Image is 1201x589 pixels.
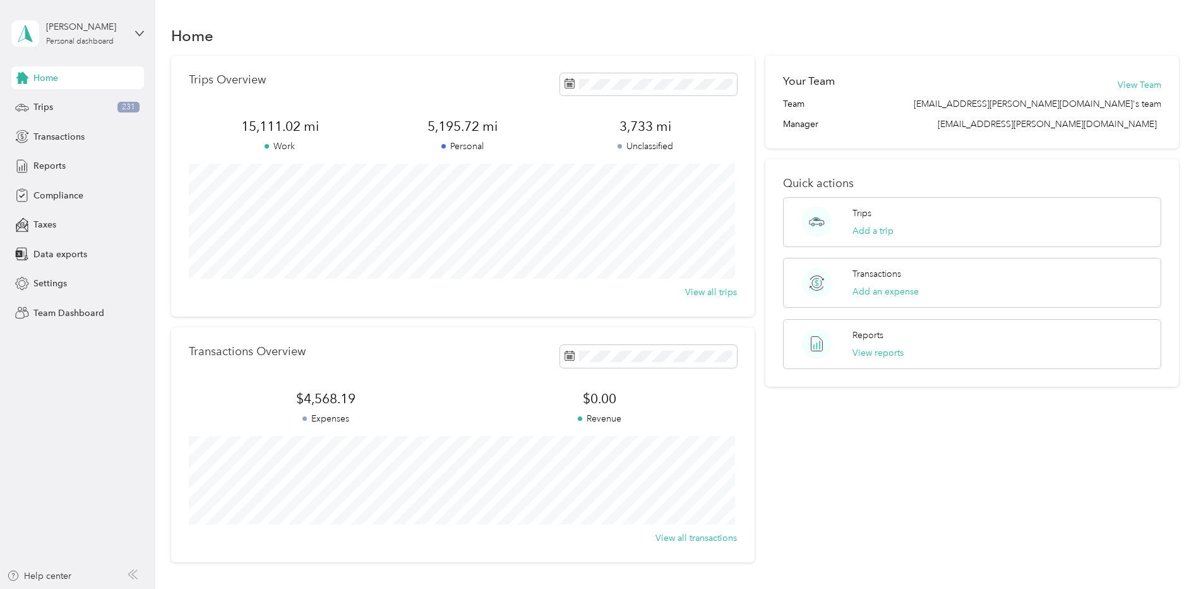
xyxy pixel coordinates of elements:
[189,390,463,408] span: $4,568.19
[189,140,371,153] p: Work
[783,97,804,111] span: Team
[7,569,71,583] button: Help center
[189,345,306,358] p: Transactions Overview
[783,118,818,131] span: Manager
[371,140,554,153] p: Personal
[33,71,58,85] span: Home
[852,285,919,298] button: Add an expense
[189,412,463,425] p: Expenses
[554,140,737,153] p: Unclassified
[46,20,125,33] div: [PERSON_NAME]
[783,73,835,89] h2: Your Team
[33,307,104,320] span: Team Dashboard
[463,412,737,425] p: Revenue
[938,119,1157,130] span: [EMAIL_ADDRESS][PERSON_NAME][DOMAIN_NAME]
[685,286,737,299] button: View all trips
[117,102,140,113] span: 231
[852,267,901,281] p: Transactions
[189,73,266,87] p: Trips Overview
[33,277,67,290] span: Settings
[655,531,737,545] button: View all transactions
[1118,78,1161,92] button: View Team
[33,100,53,114] span: Trips
[33,130,85,143] span: Transactions
[171,29,213,42] h1: Home
[852,207,871,220] p: Trips
[371,118,554,135] span: 5,195.72 mi
[33,159,66,173] span: Reports
[852,329,883,342] p: Reports
[914,97,1161,111] span: [EMAIL_ADDRESS][PERSON_NAME][DOMAIN_NAME]'s team
[783,177,1161,190] p: Quick actions
[463,390,737,408] span: $0.00
[33,189,83,202] span: Compliance
[852,224,893,238] button: Add a trip
[33,248,87,261] span: Data exports
[46,38,114,46] div: Personal dashboard
[189,118,371,135] span: 15,111.02 mi
[852,346,904,360] button: View reports
[554,118,737,135] span: 3,733 mi
[33,218,56,231] span: Taxes
[1130,518,1201,589] iframe: Everlance-gr Chat Button Frame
